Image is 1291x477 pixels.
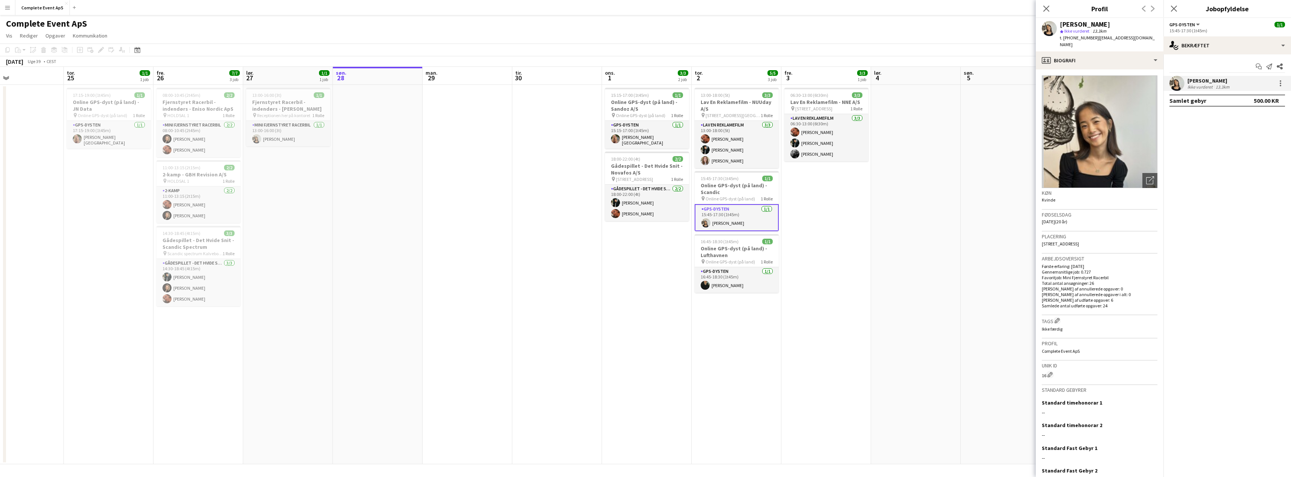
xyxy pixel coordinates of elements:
[246,121,330,146] app-card-role: Mini Fjernstyret Racerbil1/113:00-16:00 (3t)[PERSON_NAME]
[73,92,111,98] span: 17:15-19:00 (1t45m)
[695,121,779,168] app-card-role: Lav En Reklamefilm3/313:00-18:00 (5t)[PERSON_NAME][PERSON_NAME][PERSON_NAME]
[67,99,151,112] h3: Online GPS-dyst (på land) - JN Data
[6,58,23,65] div: [DATE]
[761,259,773,265] span: 1 Rolle
[17,31,41,41] a: Rediger
[784,99,868,105] h3: Lav En Reklamefilm - NNE A/S
[701,92,730,98] span: 13:00-18:00 (5t)
[224,165,235,170] span: 2/2
[605,88,689,149] app-job-card: 15:15-17:00 (1t45m)1/1Online GPS-dyst (på land) - Sandoz A/S Online GPS-dyst (på land)1 RolleGPS-...
[1060,35,1099,41] span: t. [PHONE_NUMBER]
[319,70,330,76] span: 1/1
[964,69,974,76] span: søn.
[167,178,189,184] span: HOLDSAL 1
[784,88,868,161] app-job-card: 06:30-13:00 (6t30m)3/3Lav En Reklamefilm - NNE A/S [STREET_ADDRESS]1 RolleLav En Reklamefilm3/306...
[223,113,235,118] span: 1 Rolle
[605,152,689,221] div: 18:00-22:00 (4t)2/2Gådespillet - Det Hvide Snit - Novafos A/S [STREET_ADDRESS]1 RolleGådespillet ...
[1042,317,1157,325] h3: Tags
[156,171,241,178] h3: 2-kamp - GBH Revision A/S
[15,0,70,15] button: Complete Event ApS
[45,32,65,39] span: Opgaver
[695,171,779,231] app-job-card: 15:45-17:30 (1t45m)1/1Online GPS-dyst (på land) - Scandic Online GPS-dyst (på land)1 RolleGPS-dys...
[768,77,778,82] div: 3 job
[156,226,241,306] app-job-card: 14:30-18:45 (4t15m)3/3Gådespillet - Det Hvide Snit - Scandic Spectrum Scandic spectrum Kalvebod B...
[695,182,779,196] h3: Online GPS-dyst (på land) - Scandic
[245,74,254,82] span: 27
[1042,190,1157,196] h3: Køn
[874,69,882,76] span: lør.
[156,88,241,157] div: 08:00-10:45 (2t45m)2/2Fjernstyret Racerbil - indendørs - Eniso Nordic ApS HOLDSAL 11 RolleMini Fj...
[762,176,773,181] span: 1/1
[671,176,683,182] span: 1 Rolle
[604,74,615,82] span: 1
[706,113,761,118] span: [STREET_ADDRESS][GEOGRAPHIC_DATA]
[1254,97,1279,104] div: 500.00 KR
[1042,340,1157,347] h3: Profil
[167,251,223,256] span: Scandic spectrum Kalvebod Brygge 10
[1042,233,1157,240] h3: Placering
[1042,348,1157,354] p: Complete Event ApS
[1042,399,1102,406] h3: Standard timehonorar 1
[616,176,653,182] span: [STREET_ADDRESS]
[1042,371,1157,378] div: 16
[963,74,974,82] span: 5
[695,99,779,112] h3: Lav En Reklamefilm - NUUday A/S
[695,204,779,231] app-card-role: GPS-dysten1/115:45-17:30 (1t45m)[PERSON_NAME]
[1042,445,1097,451] h3: Standard Fast Gebyr 1
[695,234,779,293] div: 16:45-18:30 (1t45m)1/1Online GPS-dyst (på land) - Lufthavnen Online GPS-dyst (på land)1 RolleGPS-...
[224,230,235,236] span: 3/3
[223,251,235,256] span: 1 Rolle
[140,77,150,82] div: 1 job
[70,31,110,41] a: Kommunikation
[616,113,665,118] span: Online GPS-dyst (på land)
[47,59,56,64] div: CEST
[163,92,200,98] span: 08:00-10:45 (2t45m)
[246,69,254,76] span: lør.
[66,74,75,82] span: 25
[784,114,868,161] app-card-role: Lav En Reklamefilm3/306:30-13:00 (6t30m)[PERSON_NAME][PERSON_NAME][PERSON_NAME]
[25,59,44,64] span: Uge 39
[605,163,689,176] h3: Gådespillet - Det Hvide Snit - Novafos A/S
[6,18,87,29] h1: Complete Event ApS
[761,113,773,118] span: 1 Rolle
[224,92,235,98] span: 2/2
[695,88,779,168] div: 13:00-18:00 (5t)3/3Lav En Reklamefilm - NUUday A/S [STREET_ADDRESS][GEOGRAPHIC_DATA]1 RolleLav En...
[678,70,688,76] span: 3/3
[1042,292,1157,297] p: [PERSON_NAME] af annullerede opgaver i alt: 0
[3,31,15,41] a: Vis
[155,74,165,82] span: 26
[611,92,649,98] span: 15:15-17:00 (1t45m)
[1274,22,1285,27] span: 1/1
[140,70,150,76] span: 1/1
[605,185,689,221] app-card-role: Gådespillet - Det Hvide Snit2/218:00-22:00 (4t)[PERSON_NAME][PERSON_NAME]
[1042,275,1157,280] p: Favoritjob: Mini Fjernstyret Racerbil
[1042,432,1157,438] div: --
[312,113,324,118] span: 1 Rolle
[42,31,68,41] a: Opgaver
[1214,84,1231,90] div: 13.3km
[134,92,145,98] span: 1/1
[73,32,107,39] span: Kommunikation
[246,88,330,146] app-job-card: 13:00-16:00 (3t)1/1Fjernstyret Racerbil - indendørs - [PERSON_NAME] Receptionen her på kontoret1 ...
[67,121,151,149] app-card-role: GPS-dysten1/117:15-19:00 (1t45m)[PERSON_NAME][GEOGRAPHIC_DATA]
[20,32,38,39] span: Rediger
[314,92,324,98] span: 1/1
[695,69,703,76] span: tor.
[857,70,868,76] span: 3/3
[1042,211,1157,218] h3: Fødselsdag
[1042,303,1157,308] p: Samlede antal udførte opgaver: 24
[790,92,828,98] span: 06:30-13:00 (6t30m)
[611,156,640,162] span: 18:00-22:00 (4t)
[701,176,739,181] span: 15:45-17:30 (1t45m)
[1169,22,1201,27] button: GPS-dysten
[1042,197,1055,203] span: Kvinde
[167,113,189,118] span: HOLDSAL 1
[424,74,438,82] span: 29
[605,69,615,76] span: ons.
[335,74,346,82] span: 28
[694,74,703,82] span: 2
[230,77,239,82] div: 3 job
[695,245,779,259] h3: Online GPS-dyst (på land) - Lufthavnen
[1060,21,1110,28] div: [PERSON_NAME]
